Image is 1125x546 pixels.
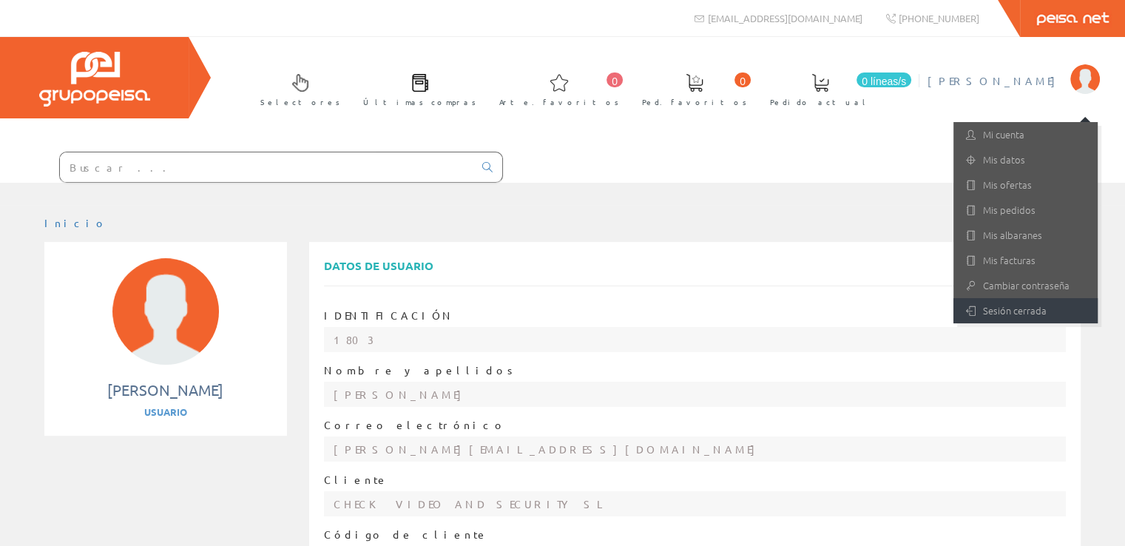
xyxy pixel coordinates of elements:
font: Mis pedidos [983,203,1036,217]
a: Sesión cerrada [953,298,1098,323]
font: Mis albaranes [983,228,1042,242]
font: Mi cuenta [983,127,1024,141]
a: Mis pedidos [953,198,1098,223]
a: Selectores [246,61,348,115]
font: Últimas compras [363,96,476,107]
font: Usuario [144,405,187,418]
a: Últimas compras [348,61,484,115]
font: Selectores [260,96,340,107]
font: Ped. favoritos [642,96,747,107]
font: [PERSON_NAME] [928,74,1063,87]
a: [PERSON_NAME] [928,61,1100,75]
font: Mis datos [983,152,1025,166]
font: 0 [740,75,746,87]
font: Sesión cerrada [983,303,1047,317]
a: Mis albaranes [953,223,1098,248]
font: Nombre y apellidos [324,363,518,377]
font: [EMAIL_ADDRESS][DOMAIN_NAME] [708,12,862,24]
a: Mis datos [953,147,1098,172]
font: 0 líneas/s [862,75,906,87]
a: Mi cuenta [953,122,1098,147]
a: Mis facturas [953,248,1098,273]
a: Cambiar contraseña [953,273,1098,298]
font: Arte. favoritos [499,96,619,107]
font: IDENTIFICACIÓN [324,309,454,322]
font: [PERSON_NAME] [107,380,223,399]
font: Datos de usuario [324,258,433,273]
a: Mis ofertas [953,172,1098,198]
font: Correo electrónico [324,418,506,431]
font: Cliente [324,473,388,486]
font: [PHONE_NUMBER] [899,12,979,24]
font: Mis facturas [983,253,1036,267]
font: Cambiar contraseña [983,278,1070,292]
img: Grupo Peisa [39,52,150,107]
input: Buscar ... [60,152,473,182]
font: 0 [612,75,618,87]
font: Mis ofertas [983,178,1032,192]
font: Código de cliente [324,528,488,541]
font: Pedido actual [770,96,871,107]
a: Inicio [44,216,107,229]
